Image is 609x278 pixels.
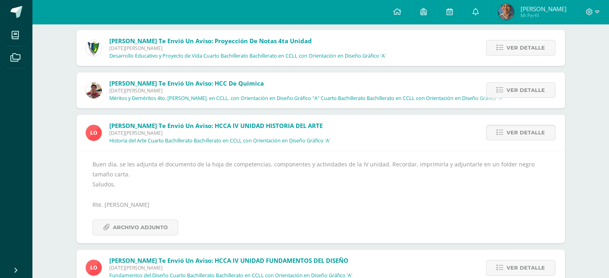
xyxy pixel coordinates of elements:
span: Ver detalle [506,125,545,140]
img: 59290ed508a7c2aec46e59874efad3b5.png [86,260,102,276]
span: [PERSON_NAME] te envió un aviso: HCC de Quimica [109,79,264,87]
a: Archivo Adjunto [92,220,178,235]
img: 9f5bafb53b5c1c4adc2b8adf68a26909.png [86,40,102,56]
span: [PERSON_NAME] te envió un aviso: Proyección de Notas 4ta Unidad [109,37,312,45]
img: 59290ed508a7c2aec46e59874efad3b5.png [86,125,102,141]
img: cb93aa548b99414539690fcffb7d5efd.png [86,82,102,98]
span: [DATE][PERSON_NAME] [109,130,330,136]
span: [DATE][PERSON_NAME] [109,87,503,94]
span: Ver detalle [506,260,545,275]
p: Desarrollo Educativo y Proyecto de Vida Cuarto Bachillerato Bachillerato en CCLL con Orientación ... [109,53,386,59]
span: [DATE][PERSON_NAME] [109,264,352,271]
img: 089e47a4a87b524395cd23be99b64361.png [498,4,514,20]
p: Méritos y Deméritos 4to. [PERSON_NAME]. en CCLL. con Orientación en Diseño Gráfico "A" Cuarto Bac... [109,95,503,102]
span: [DATE][PERSON_NAME] [109,45,386,52]
span: Archivo Adjunto [113,220,168,235]
span: Mi Perfil [520,12,566,19]
span: [PERSON_NAME] [520,5,566,13]
span: [PERSON_NAME] te envió un aviso: HCCA IV UNIDAD FUNDAMENTOS DEL DISEÑO [109,256,348,264]
span: [PERSON_NAME] te envió un aviso: HCCA IV UNIDAD HISTORIA DEL ARTE [109,122,323,130]
div: Buen día, se les adjunta el documento de la hoja de competencias, componentes y actividades de la... [92,159,549,235]
p: Historia del Arte Cuarto Bachillerato Bachillerato en CCLL con Orientación en Diseño Gráfico 'A' [109,138,330,144]
span: Ver detalle [506,40,545,55]
span: Ver detalle [506,83,545,98]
